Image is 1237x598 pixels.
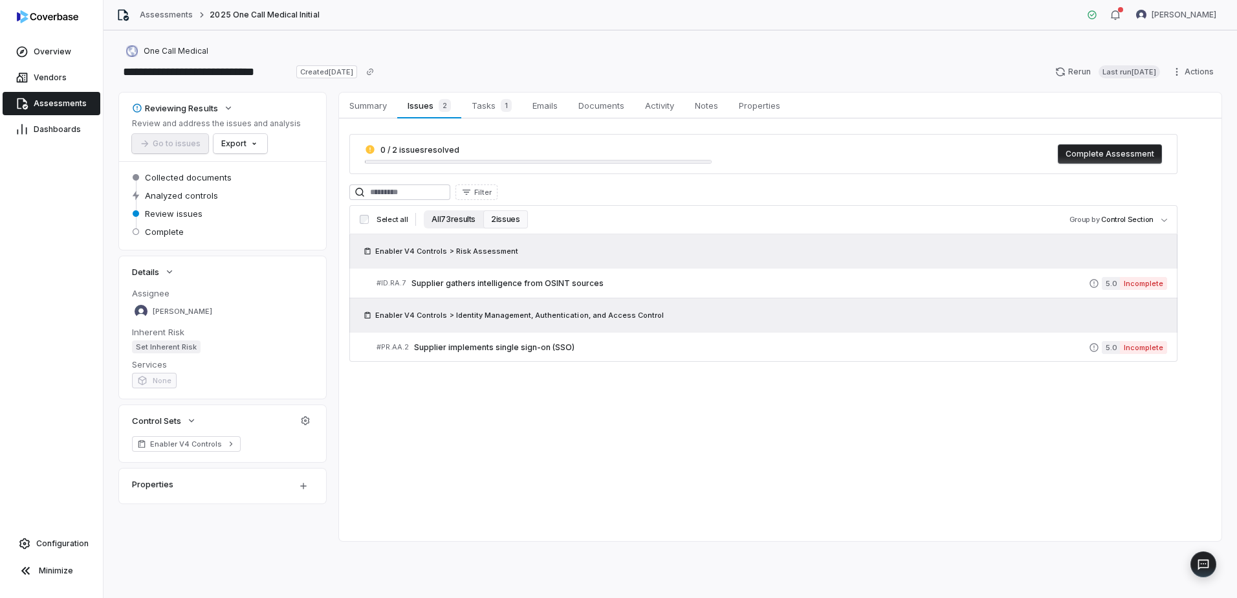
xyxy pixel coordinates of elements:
[466,96,517,115] span: Tasks
[344,97,392,114] span: Summary
[402,96,455,115] span: Issues
[414,342,1089,353] span: Supplier implements single sign-on (SSO)
[377,278,406,288] span: # ID.RA.7
[527,97,563,114] span: Emails
[1047,62,1168,82] button: RerunLast run[DATE]
[1128,5,1224,25] button: Kourtney Shields avatar[PERSON_NAME]
[501,99,512,112] span: 1
[34,47,71,57] span: Overview
[439,99,451,112] span: 2
[39,566,73,576] span: Minimize
[135,305,148,318] img: Kourtney Shields avatar
[132,415,181,426] span: Control Sets
[380,145,459,155] span: 0 / 2 issues resolved
[573,97,629,114] span: Documents
[296,65,357,78] span: Created [DATE]
[36,538,89,549] span: Configuration
[455,184,498,200] button: Filter
[734,97,785,114] span: Properties
[358,60,382,83] button: Copy link
[360,215,369,224] input: Select all
[213,134,267,153] button: Export
[483,210,527,228] button: 2 issues
[1120,341,1167,354] span: Incomplete
[1069,215,1100,224] span: Group by
[128,409,201,432] button: Control Sets
[132,326,313,338] dt: Inherent Risk
[5,532,98,555] a: Configuration
[132,266,159,278] span: Details
[132,102,218,114] div: Reviewing Results
[1120,277,1167,290] span: Incomplete
[1168,62,1221,82] button: Actions
[150,439,223,449] span: Enabler V4 Controls
[377,333,1167,362] a: #PR.AA.2Supplier implements single sign-on (SSO)5.0Incomplete
[5,558,98,584] button: Minimize
[640,97,679,114] span: Activity
[145,172,232,183] span: Collected documents
[145,226,184,238] span: Complete
[377,269,1167,298] a: #ID.RA.7Supplier gathers intelligence from OSINT sources5.0Incomplete
[1058,144,1162,164] button: Complete Assessment
[690,97,723,114] span: Notes
[140,10,193,20] a: Assessments
[3,66,100,89] a: Vendors
[144,46,208,56] span: One Call Medical
[375,310,664,320] span: Enabler V4 Controls > Identity Management, Authentication, and Access Control
[1152,10,1216,20] span: [PERSON_NAME]
[377,342,409,352] span: # PR.AA.2
[34,72,67,83] span: Vendors
[210,10,319,20] span: 2025 One Call Medical Initial
[145,190,218,201] span: Analyzed controls
[128,96,237,120] button: Reviewing Results
[3,92,100,115] a: Assessments
[34,98,87,109] span: Assessments
[1136,10,1146,20] img: Kourtney Shields avatar
[377,215,408,225] span: Select all
[132,436,241,452] a: Enabler V4 Controls
[132,287,313,299] dt: Assignee
[375,246,518,256] span: Enabler V4 Controls > Risk Assessment
[132,118,301,129] p: Review and address the issues and analysis
[132,340,201,353] span: Set Inherent Risk
[424,210,483,228] button: All 73 results
[17,10,78,23] img: logo-D7KZi-bG.svg
[1102,341,1120,354] span: 5.0
[34,124,81,135] span: Dashboards
[132,359,313,370] dt: Services
[1102,277,1120,290] span: 5.0
[3,40,100,63] a: Overview
[122,39,212,63] button: https://onecallcm.com/One Call Medical
[1099,65,1160,78] span: Last run [DATE]
[411,278,1089,289] span: Supplier gathers intelligence from OSINT sources
[474,188,492,197] span: Filter
[145,208,203,219] span: Review issues
[128,260,179,283] button: Details
[153,307,212,316] span: [PERSON_NAME]
[3,118,100,141] a: Dashboards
